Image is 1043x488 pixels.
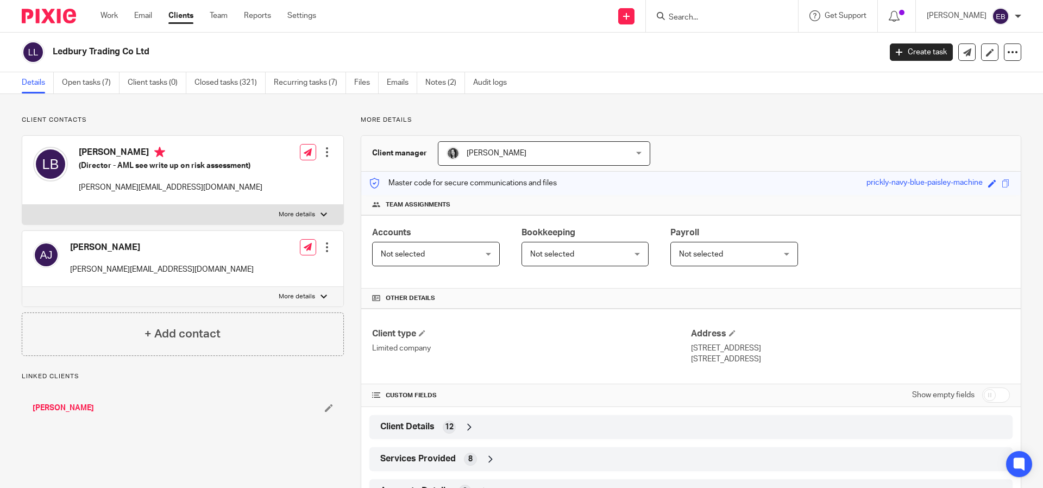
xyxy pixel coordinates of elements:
a: Files [354,72,379,93]
p: [PERSON_NAME][EMAIL_ADDRESS][DOMAIN_NAME] [79,182,262,193]
a: Client tasks (0) [128,72,186,93]
p: [PERSON_NAME] [927,10,987,21]
p: Client contacts [22,116,344,124]
a: Reports [244,10,271,21]
a: Team [210,10,228,21]
a: Notes (2) [425,72,465,93]
h4: + Add contact [144,326,221,342]
span: Client Details [380,421,435,433]
p: More details [279,210,315,219]
a: [PERSON_NAME] [33,403,94,414]
img: Pixie [22,9,76,23]
img: svg%3E [33,242,59,268]
p: [PERSON_NAME][EMAIL_ADDRESS][DOMAIN_NAME] [70,264,254,275]
div: prickly-navy-blue-paisley-machine [866,177,983,190]
a: Recurring tasks (7) [274,72,346,93]
p: [STREET_ADDRESS] [691,354,1010,365]
h4: [PERSON_NAME] [70,242,254,253]
a: Audit logs [473,72,515,93]
img: svg%3E [992,8,1009,25]
span: Not selected [530,251,574,258]
a: Clients [168,10,193,21]
p: More details [361,116,1021,124]
img: brodie%203%20small.jpg [447,147,460,160]
span: Payroll [670,228,699,237]
h5: (Director - AML see write up on risk assessment) [79,160,262,171]
h4: Client type [372,328,691,340]
a: Emails [387,72,417,93]
span: Not selected [381,251,425,258]
span: 12 [445,422,454,433]
h3: Client manager [372,148,427,159]
h4: CUSTOM FIELDS [372,391,691,400]
i: Primary [154,147,165,158]
a: Work [100,10,118,21]
p: Limited company [372,343,691,354]
span: Not selected [679,251,723,258]
a: Create task [890,43,953,61]
p: More details [279,292,315,301]
a: Settings [287,10,316,21]
span: Get Support [825,12,866,20]
span: Bookkeeping [521,228,575,237]
img: svg%3E [22,41,45,64]
p: [STREET_ADDRESS] [691,343,1010,354]
a: Open tasks (7) [62,72,120,93]
a: Details [22,72,54,93]
p: Linked clients [22,372,344,381]
p: Master code for secure communications and files [369,178,557,189]
span: Other details [386,294,435,303]
input: Search [668,13,765,23]
img: svg%3E [33,147,68,182]
span: Team assignments [386,201,450,209]
h2: Ledbury Trading Co Ltd [53,46,709,58]
a: Email [134,10,152,21]
span: [PERSON_NAME] [467,149,526,157]
span: Accounts [372,228,411,237]
span: Services Provided [380,453,456,465]
h4: Address [691,328,1010,340]
span: 8 [468,454,473,465]
h4: [PERSON_NAME] [79,147,262,160]
a: Closed tasks (321) [194,72,266,93]
label: Show empty fields [912,390,975,401]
